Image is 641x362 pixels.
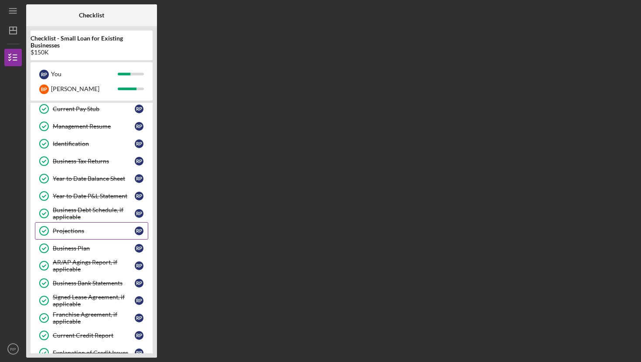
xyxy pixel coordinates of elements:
text: RP [10,347,16,352]
div: You [51,67,118,81]
div: AR/AP Agings Report, if applicable [53,259,135,273]
div: [PERSON_NAME] [51,81,118,96]
div: Business Tax Returns [53,158,135,165]
a: Business Debt Schedule, if applicableRP [35,205,148,222]
div: R P [135,157,143,166]
div: R P [135,348,143,357]
div: Year to Date Balance Sheet [53,175,135,182]
div: R P [135,105,143,113]
a: Business PlanRP [35,240,148,257]
a: Signed Lease Agreement, if applicableRP [35,292,148,309]
div: R P [135,261,143,270]
a: Year to Date P&L StatementRP [35,187,148,205]
div: Identification [53,140,135,147]
div: B P [39,85,49,94]
a: Year to Date Balance SheetRP [35,170,148,187]
div: Franchise Agreement, if applicable [53,311,135,325]
div: R P [135,209,143,218]
div: Management Resume [53,123,135,130]
a: ProjectionsRP [35,222,148,240]
div: R P [135,296,143,305]
div: R P [135,331,143,340]
a: Business Bank StatementsRP [35,274,148,292]
a: Explanation of Credit IssuesRP [35,344,148,362]
div: R P [135,227,143,235]
button: RP [4,340,22,358]
div: R P [39,70,49,79]
b: Checklist - Small Loan for Existing Businesses [31,35,153,49]
div: Business Plan [53,245,135,252]
div: R P [135,139,143,148]
a: Management ResumeRP [35,118,148,135]
div: Business Debt Schedule, if applicable [53,206,135,220]
div: Current Credit Report [53,332,135,339]
div: $150K [31,49,153,56]
div: Current Pay Stub [53,105,135,112]
a: Current Credit ReportRP [35,327,148,344]
div: R P [135,244,143,253]
div: Signed Lease Agreement, if applicable [53,294,135,308]
a: Franchise Agreement, if applicableRP [35,309,148,327]
div: R P [135,122,143,131]
a: Current Pay StubRP [35,100,148,118]
b: Checklist [79,12,104,19]
a: IdentificationRP [35,135,148,152]
div: Business Bank Statements [53,280,135,287]
div: R P [135,314,143,322]
div: Year to Date P&L Statement [53,193,135,200]
div: Projections [53,227,135,234]
div: R P [135,279,143,288]
div: R P [135,174,143,183]
a: AR/AP Agings Report, if applicableRP [35,257,148,274]
div: R P [135,192,143,200]
div: Explanation of Credit Issues [53,349,135,356]
a: Business Tax ReturnsRP [35,152,148,170]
